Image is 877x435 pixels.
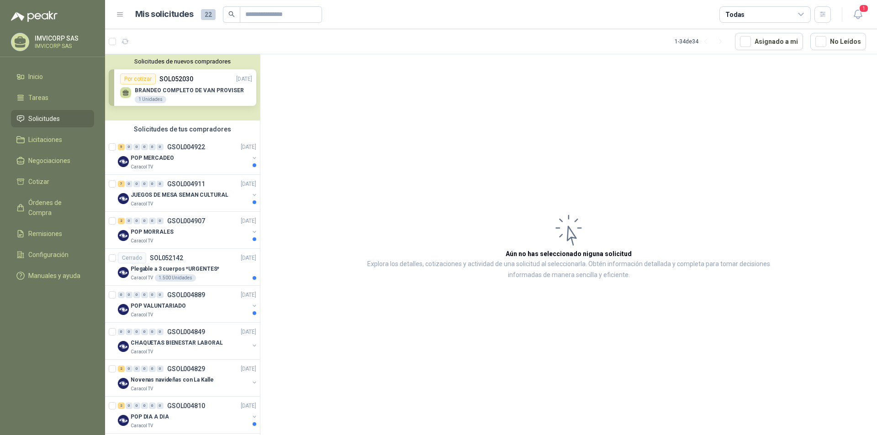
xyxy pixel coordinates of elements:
[131,154,174,162] p: POP MERCADEO
[157,218,164,224] div: 0
[131,200,153,208] p: Caracol TV
[810,33,866,50] button: No Leídos
[133,181,140,187] div: 0
[859,4,869,13] span: 1
[241,291,256,299] p: [DATE]
[126,329,132,335] div: 0
[133,218,140,224] div: 0
[133,144,140,150] div: 0
[126,292,132,298] div: 0
[28,250,69,260] span: Configuración
[118,292,125,298] div: 0
[141,292,148,298] div: 0
[105,54,260,121] div: Solicitudes de nuevos compradoresPor cotizarSOL052030[DATE] BRANDEO COMPLETO DE VAN PROVISER1 Uni...
[126,366,132,372] div: 0
[28,72,43,82] span: Inicio
[149,403,156,409] div: 0
[141,366,148,372] div: 0
[118,400,258,430] a: 2 0 0 0 0 0 GSOL004810[DATE] Company LogoPOP DIA A DIACaracol TV
[118,181,125,187] div: 7
[11,110,94,127] a: Solicitudes
[228,11,235,17] span: search
[141,329,148,335] div: 0
[167,181,205,187] p: GSOL004911
[850,6,866,23] button: 1
[11,68,94,85] a: Inicio
[28,229,62,239] span: Remisiones
[155,274,196,282] div: 1.500 Unidades
[118,304,129,315] img: Company Logo
[131,311,153,319] p: Caracol TV
[28,271,80,281] span: Manuales y ayuda
[131,237,153,245] p: Caracol TV
[141,144,148,150] div: 0
[118,289,258,319] a: 0 0 0 0 0 0 GSOL004889[DATE] Company LogoPOP VALUNTARIADOCaracol TV
[28,198,85,218] span: Órdenes de Compra
[126,403,132,409] div: 0
[11,89,94,106] a: Tareas
[133,292,140,298] div: 0
[241,365,256,373] p: [DATE]
[126,218,132,224] div: 0
[118,252,146,263] div: Cerrado
[105,121,260,138] div: Solicitudes de tus compradores
[141,218,148,224] div: 0
[118,193,129,204] img: Company Logo
[118,144,125,150] div: 5
[157,403,164,409] div: 0
[131,302,186,310] p: POP VALUNTARIADO
[11,194,94,221] a: Órdenes de Compra
[118,267,129,278] img: Company Logo
[167,366,205,372] p: GSOL004829
[28,177,49,187] span: Cotizar
[131,228,174,236] p: POP MORRALES
[735,33,803,50] button: Asignado a mi
[675,34,728,49] div: 1 - 34 de 34
[131,339,223,347] p: CHAQUETAS BIENESTAR LABORAL
[201,9,216,20] span: 22
[11,173,94,190] a: Cotizar
[352,259,786,281] p: Explora los detalles, cotizaciones y actividad de una solicitud al seleccionarla. Obtén informaci...
[157,366,164,372] div: 0
[118,415,129,426] img: Company Logo
[118,178,258,208] a: 7 0 0 0 0 0 GSOL004911[DATE] Company LogoJUEGOS DE MESA SEMAN CULTURALCaracol TV
[157,292,164,298] div: 0
[241,143,256,152] p: [DATE]
[118,366,125,372] div: 2
[131,163,153,171] p: Caracol TV
[118,363,258,393] a: 2 0 0 0 0 0 GSOL004829[DATE] Company LogoNovenas navideñas con La KalleCaracol TV
[141,181,148,187] div: 0
[126,181,132,187] div: 0
[118,326,258,356] a: 0 0 0 0 0 0 GSOL004849[DATE] Company LogoCHAQUETAS BIENESTAR LABORALCaracol TV
[149,144,156,150] div: 0
[506,249,632,259] h3: Aún no has seleccionado niguna solicitud
[167,403,205,409] p: GSOL004810
[133,403,140,409] div: 0
[135,8,194,21] h1: Mis solicitudes
[118,215,258,245] a: 2 0 0 0 0 0 GSOL004907[DATE] Company LogoPOP MORRALESCaracol TV
[149,366,156,372] div: 0
[133,366,140,372] div: 0
[241,402,256,410] p: [DATE]
[167,144,205,150] p: GSOL004922
[28,135,62,145] span: Licitaciones
[241,254,256,262] p: [DATE]
[131,191,228,199] p: JUEGOS DE MESA SEMAN CULTURAL
[126,144,132,150] div: 0
[28,93,48,103] span: Tareas
[241,328,256,336] p: [DATE]
[35,35,92,42] p: IMVICORP SAS
[11,225,94,242] a: Remisiones
[167,329,205,335] p: GSOL004849
[118,378,129,389] img: Company Logo
[131,422,153,430] p: Caracol TV
[109,58,256,65] button: Solicitudes de nuevos compradores
[167,292,205,298] p: GSOL004889
[133,329,140,335] div: 0
[131,274,153,282] p: Caracol TV
[725,10,745,20] div: Todas
[157,181,164,187] div: 0
[118,218,125,224] div: 2
[11,11,58,22] img: Logo peakr
[150,255,183,261] p: SOL052142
